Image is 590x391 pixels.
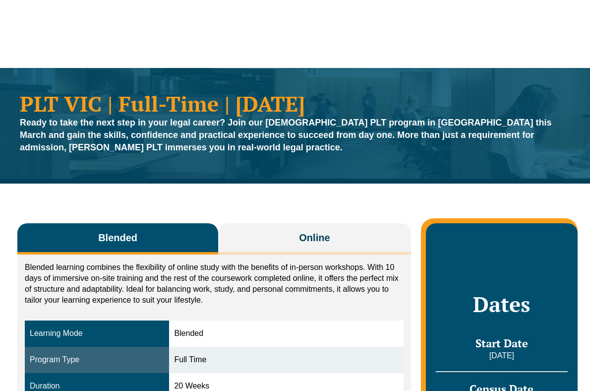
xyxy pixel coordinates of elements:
div: Learning Mode [30,328,164,339]
span: Blended [98,231,137,245]
span: Start Date [475,336,528,350]
p: Blended learning combines the flexibility of online study with the benefits of in-person workshop... [25,262,404,306]
p: [DATE] [436,350,568,361]
div: Full Time [174,354,398,366]
h2: Dates [436,292,568,317]
span: Online [299,231,330,245]
div: Blended [174,328,398,339]
strong: Ready to take the next step in your legal career? Join our [DEMOGRAPHIC_DATA] PLT program in [GEO... [20,118,551,152]
h1: PLT VIC | Full-Time | [DATE] [20,93,570,114]
div: Program Type [30,354,164,366]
